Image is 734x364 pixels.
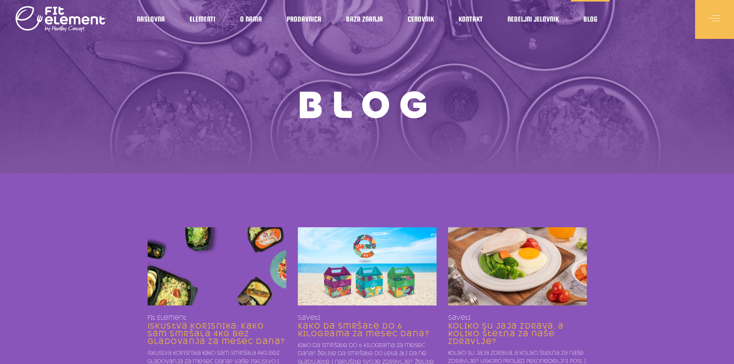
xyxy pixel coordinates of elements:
a: Iskustva korisnika: Kako sam smršala 4kg bez gladovanja za mesec dana? [148,322,285,346]
span: Kontakt [459,17,483,21]
span: Baza znanja [346,17,383,21]
span: Blog [583,17,597,21]
img: logo light [15,4,106,35]
span: Naslovna [137,17,165,21]
h1: Blog [117,89,618,123]
a: Kako da smršate do 6 kilograma za mesec dana? [298,322,430,338]
a: Koliko su jaja zdrava, a koliko štetna za naše zdravlje? [448,322,564,346]
a: Fit Element [148,315,186,321]
span: Elementi [190,17,215,21]
a: Saveti [448,315,470,321]
span: Nedeljni jelovnik [507,17,559,21]
span: O nama [240,17,262,21]
span: Cenovnik [408,17,434,21]
span: Prodavnica [287,17,321,21]
a: Saveti [298,315,320,321]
